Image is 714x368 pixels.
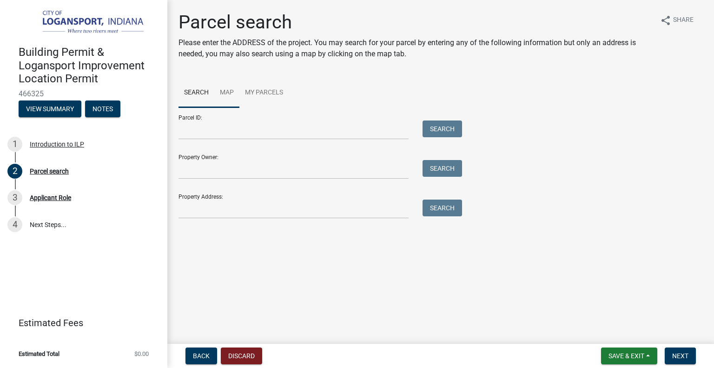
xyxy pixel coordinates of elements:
[134,351,149,357] span: $0.00
[19,106,81,113] wm-modal-confirm: Summary
[178,37,653,60] p: Please enter the ADDRESS of the project. You may search for your parcel by entering any of the fo...
[19,89,149,98] span: 466325
[423,160,462,177] button: Search
[7,314,152,332] a: Estimated Fees
[19,10,152,36] img: City of Logansport, Indiana
[7,164,22,179] div: 2
[672,352,688,360] span: Next
[30,194,71,201] div: Applicant Role
[30,168,69,174] div: Parcel search
[239,78,289,108] a: My Parcels
[178,11,653,33] h1: Parcel search
[7,217,22,232] div: 4
[608,352,644,360] span: Save & Exit
[30,141,84,147] div: Introduction to ILP
[85,100,120,117] button: Notes
[653,11,701,29] button: shareShare
[673,15,694,26] span: Share
[19,46,160,86] h4: Building Permit & Logansport Improvement Location Permit
[601,348,657,364] button: Save & Exit
[19,100,81,117] button: View Summary
[221,348,262,364] button: Discard
[660,15,671,26] i: share
[193,352,210,360] span: Back
[7,137,22,152] div: 1
[423,120,462,137] button: Search
[7,190,22,205] div: 3
[85,106,120,113] wm-modal-confirm: Notes
[665,348,696,364] button: Next
[214,78,239,108] a: Map
[19,351,59,357] span: Estimated Total
[178,78,214,108] a: Search
[185,348,217,364] button: Back
[423,200,462,216] button: Search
